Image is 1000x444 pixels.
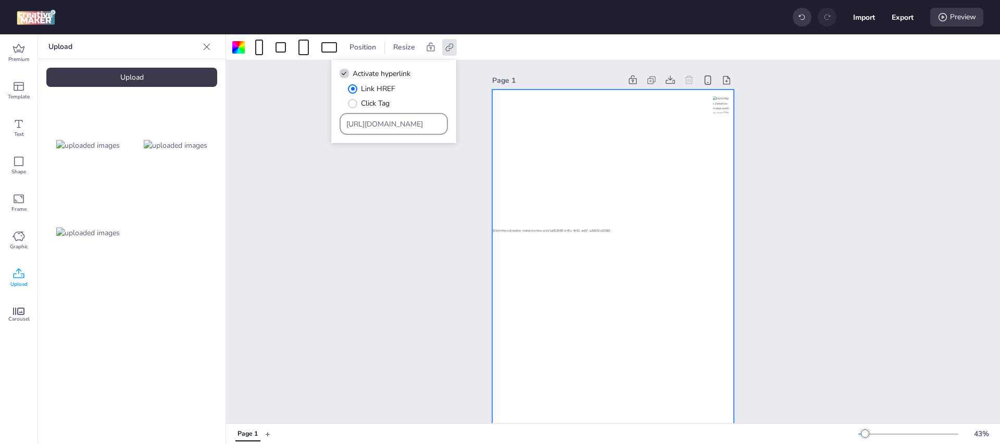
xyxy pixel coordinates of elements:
div: Tabs [230,425,265,443]
span: Position [347,42,378,53]
img: uploaded images [144,140,207,151]
div: Page 1 [492,75,621,86]
div: Page 1 [238,429,258,439]
div: Preview [930,8,983,27]
p: Upload [48,34,198,59]
button: Export [892,6,914,28]
button: Import [853,6,875,28]
span: Upload [10,280,28,288]
button: + [265,425,270,443]
span: Click Tag [361,98,390,109]
span: Frame [11,205,27,213]
img: uploaded images [56,227,120,238]
span: Link HREF [361,83,395,94]
span: Template [8,93,30,101]
span: Text [14,130,24,138]
span: Shape [11,168,26,176]
span: Resize [391,42,417,53]
input: Type URL [346,119,442,130]
span: Carousel [8,315,30,323]
img: uploaded images [56,140,120,151]
div: 43 % [969,428,994,439]
div: Upload [46,68,217,87]
span: Activate hyperlink [353,68,410,79]
span: Graphic [10,243,28,251]
img: logo Creative Maker [17,9,56,25]
span: Premium [8,55,30,64]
